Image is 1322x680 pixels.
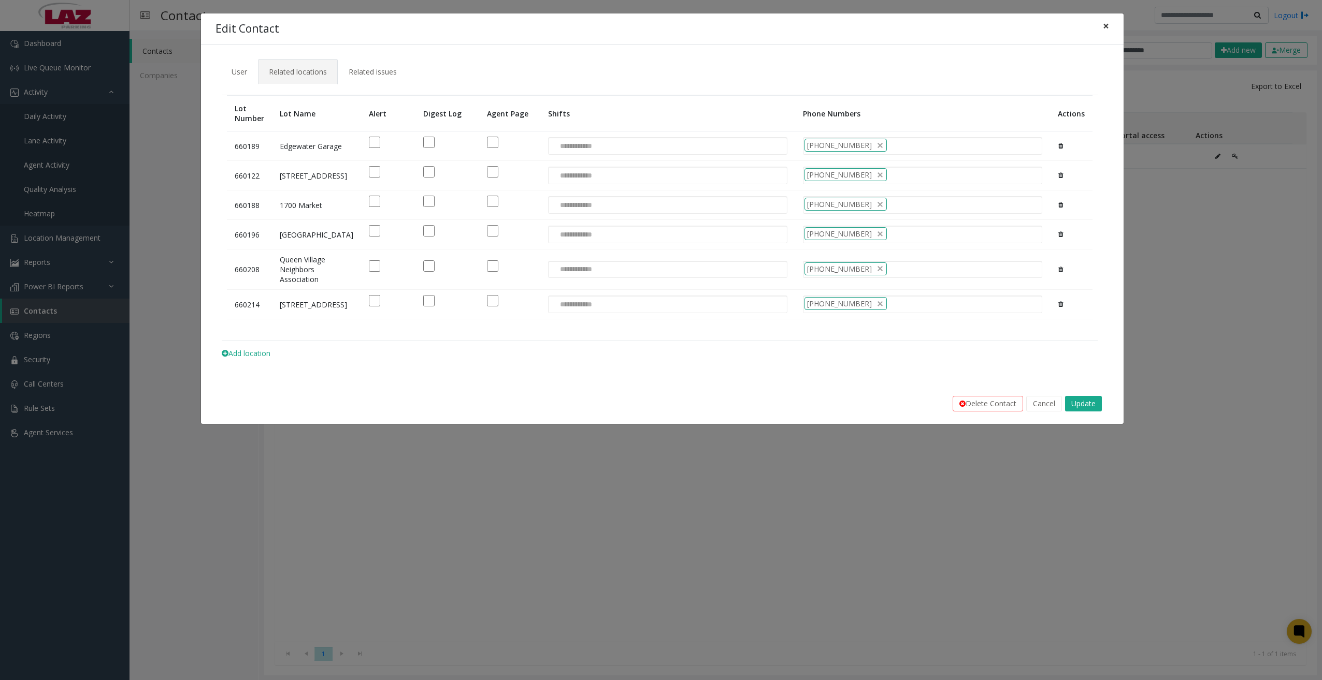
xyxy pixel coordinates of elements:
td: [GEOGRAPHIC_DATA] [272,220,361,249]
th: Agent Page [479,96,540,131]
span: delete [876,199,884,210]
th: Actions [1050,96,1093,131]
th: Lot Number [227,96,272,131]
input: NO DATA FOUND [549,167,598,184]
span: delete [876,140,884,151]
td: 1700 Market [272,190,361,220]
span: Related locations [269,67,327,77]
td: Edgewater Garage [272,131,361,161]
button: Delete Contact [953,396,1023,411]
td: 660188 [227,190,272,220]
span: delete [876,298,884,309]
span: User [232,67,247,77]
td: 660189 [227,131,272,161]
span: Related issues [349,67,397,77]
h4: Edit Contact [215,21,279,37]
td: 660196 [227,220,272,249]
th: Phone Numbers [795,96,1050,131]
span: [PHONE_NUMBER] [807,169,872,180]
input: NO DATA FOUND [549,296,598,313]
td: [STREET_ADDRESS] [272,161,361,190]
input: NO DATA FOUND [549,226,598,243]
span: delete [876,169,884,180]
span: delete [876,263,884,274]
span: × [1103,19,1109,33]
input: NO DATA FOUND [549,138,598,154]
td: 660214 [227,290,272,319]
td: [STREET_ADDRESS] [272,290,361,319]
ul: Tabs [221,59,1104,77]
td: 660208 [227,249,272,290]
span: [PHONE_NUMBER] [807,140,872,151]
th: Lot Name [272,96,361,131]
th: Shifts [540,96,795,131]
span: [PHONE_NUMBER] [807,228,872,239]
button: Update [1065,396,1102,411]
span: Add location [222,348,270,358]
span: [PHONE_NUMBER] [807,298,872,309]
span: [PHONE_NUMBER] [807,199,872,210]
input: NO DATA FOUND [549,261,598,278]
span: delete [876,228,884,239]
td: Queen Village Neighbors Association [272,249,361,290]
input: NO DATA FOUND [549,197,598,213]
button: Close [1096,13,1116,39]
span: [PHONE_NUMBER] [807,263,872,274]
th: Digest Log [415,96,479,131]
button: Cancel [1026,396,1062,411]
td: 660122 [227,161,272,190]
th: Alert [361,96,415,131]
